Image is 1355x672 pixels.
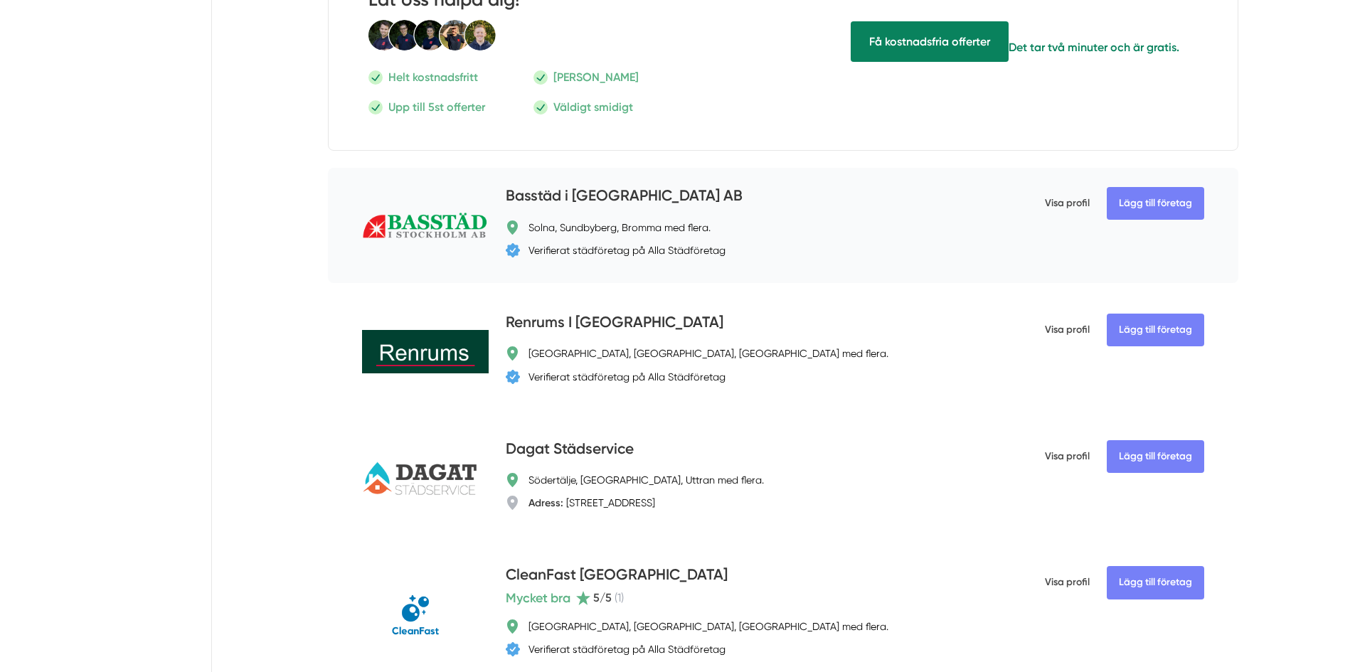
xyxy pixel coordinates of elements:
div: Verifierat städföretag på Alla Städföretag [528,243,726,257]
: Lägg till företag [1107,187,1204,220]
: Lägg till företag [1107,440,1204,473]
div: Solna, Sundbyberg, Bromma med flera. [528,220,711,235]
div: Verifierat städföretag på Alla Städföretag [528,370,726,384]
span: Få hjälp [851,21,1009,62]
: Lägg till företag [1107,314,1204,346]
span: Mycket bra [506,588,570,608]
img: Renrums I Sverige [362,330,488,373]
div: [GEOGRAPHIC_DATA], [GEOGRAPHIC_DATA], [GEOGRAPHIC_DATA] med flera. [528,619,888,634]
h4: Basstäd i [GEOGRAPHIC_DATA] AB [506,185,743,208]
span: Visa profil [1045,564,1090,601]
span: Visa profil [1045,185,1090,222]
p: Helt kostnadsfritt [388,68,478,86]
p: Det tar två minuter och är gratis. [1009,38,1179,56]
h4: Dagat Städservice [506,438,634,462]
h4: CleanFast [GEOGRAPHIC_DATA] [506,564,728,587]
span: Visa profil [1045,438,1090,475]
div: Verifierat städföretag på Alla Städföretag [528,642,726,656]
img: Dagat Städservice [362,460,488,496]
img: Basstäd i Stockholm AB [362,205,488,246]
strong: Adress: [528,496,563,509]
h4: Renrums I [GEOGRAPHIC_DATA] [506,311,723,335]
p: [PERSON_NAME] [553,68,639,86]
span: ( 1 ) [615,591,624,604]
img: CleanFast Sweden [362,564,469,671]
div: [STREET_ADDRESS] [528,496,655,510]
: Lägg till företag [1107,566,1204,599]
span: Visa profil [1045,311,1090,348]
div: Södertälje, [GEOGRAPHIC_DATA], Uttran med flera. [528,473,764,487]
img: Smartproduktion Personal [368,19,496,52]
p: Upp till 5st offerter [388,98,485,116]
p: Väldigt smidigt [553,98,633,116]
div: [GEOGRAPHIC_DATA], [GEOGRAPHIC_DATA], [GEOGRAPHIC_DATA] med flera. [528,346,888,361]
span: 5 /5 [593,591,612,604]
